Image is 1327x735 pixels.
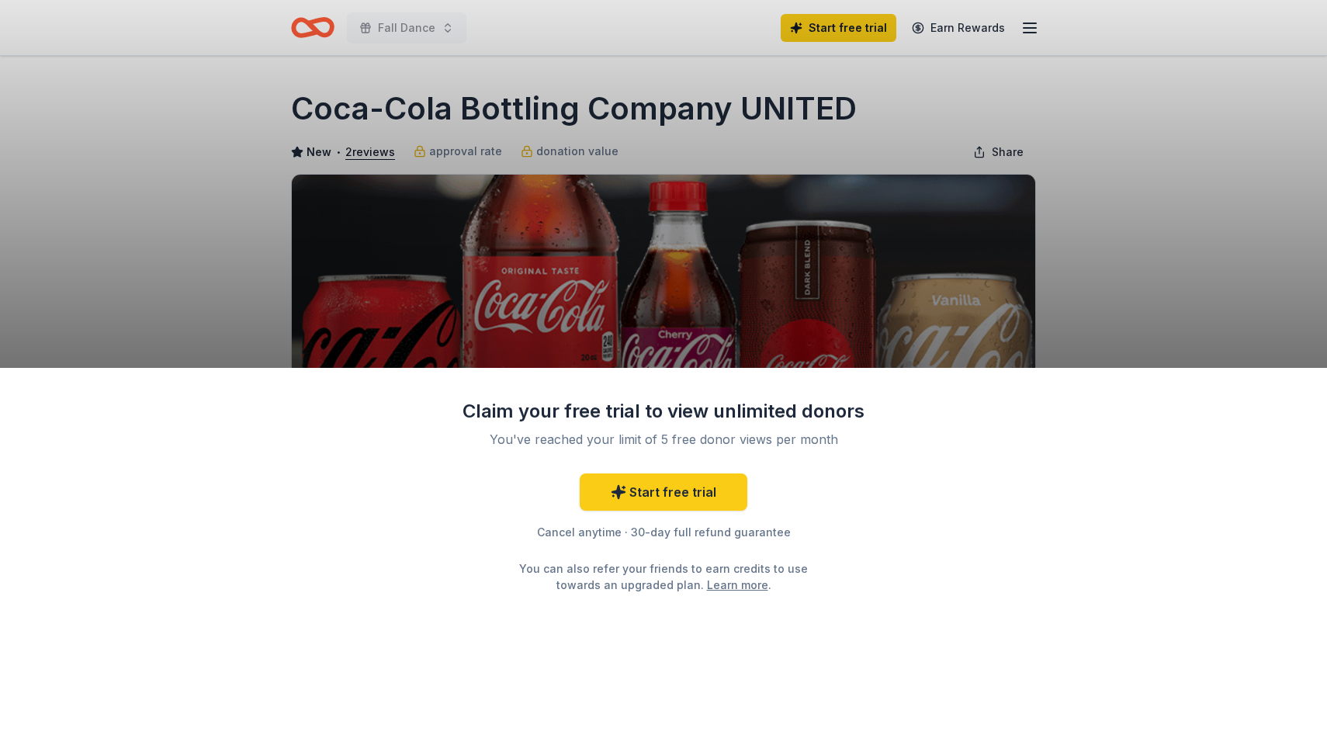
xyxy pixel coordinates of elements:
div: You can also refer your friends to earn credits to use towards an upgraded plan. . [505,560,822,593]
div: You've reached your limit of 5 free donor views per month [480,430,847,449]
div: Cancel anytime · 30-day full refund guarantee [462,523,865,542]
div: Claim your free trial to view unlimited donors [462,399,865,424]
a: Start free trial [580,473,747,511]
a: Learn more [707,577,768,593]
